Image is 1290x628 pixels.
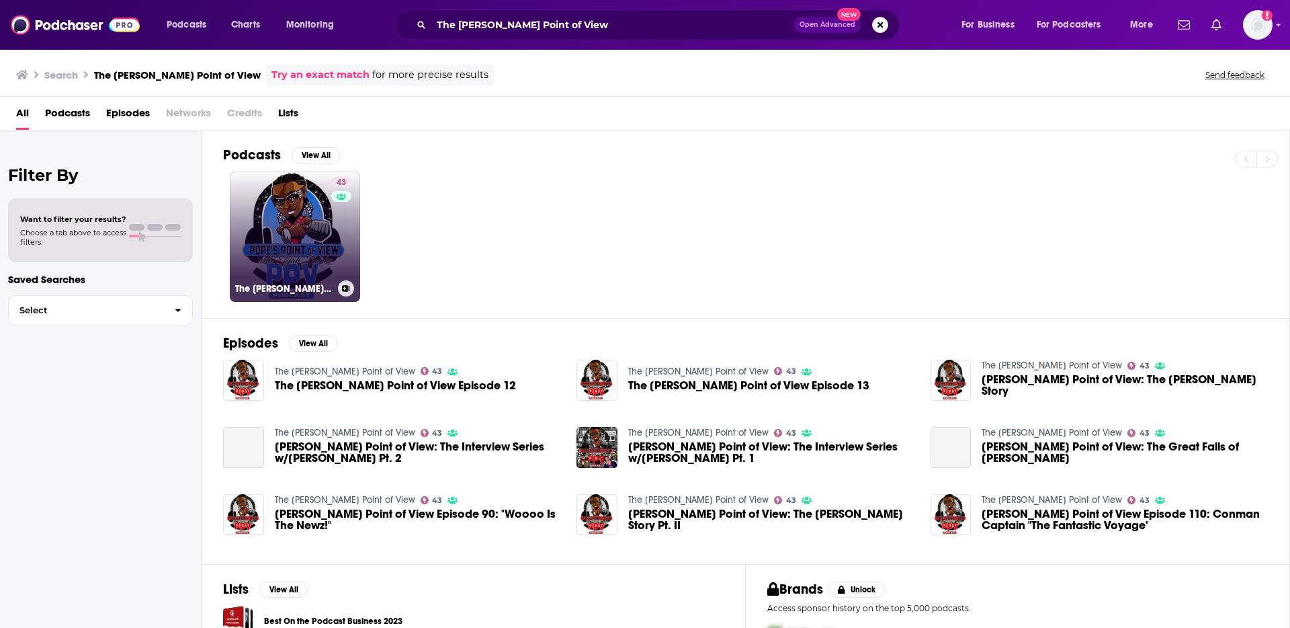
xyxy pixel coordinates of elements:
[628,508,914,531] a: Pope's Point of View: The Chris Benoit Story Pt. II
[828,582,886,598] button: Unlock
[982,374,1268,397] span: [PERSON_NAME] Point of View: The [PERSON_NAME] Story
[931,360,972,401] img: Pope's Point of View: The Chris Benoit Story
[628,494,769,506] a: The Pope's Point of View
[106,102,150,130] a: Episodes
[1172,13,1195,36] a: Show notifications dropdown
[576,360,617,401] img: The Pope's Point of View Episode 13
[628,366,769,377] a: The Pope's Point of View
[20,214,126,224] span: Want to filter your results?
[292,147,340,163] button: View All
[982,441,1268,464] a: Pope's Point of View: The Great Falls of Chyna
[275,494,415,506] a: The Pope's Point of View
[223,360,264,401] img: The Pope's Point of View Episode 12
[1243,10,1273,40] img: User Profile
[20,228,126,247] span: Choose a tab above to access filters.
[1127,429,1150,437] a: 43
[275,366,415,377] a: The Pope's Point of View
[982,360,1122,371] a: The Pope's Point of View
[931,494,972,535] img: Pope's Point of View Episode 110: Conman Captain "The Fantastic Voyage"
[1121,14,1170,36] button: open menu
[982,441,1268,464] span: [PERSON_NAME] Point of View: The Great Falls of [PERSON_NAME]
[628,441,914,464] a: Pope's Point of View: The Interview Series w/Vince Russo Pt. 1
[1139,363,1150,369] span: 43
[421,367,443,375] a: 43
[223,335,337,352] a: EpisodesView All
[774,367,796,375] a: 43
[166,102,211,130] span: Networks
[275,380,516,391] span: The [PERSON_NAME] Point of View Episode 12
[421,429,443,437] a: 43
[786,368,796,375] span: 43
[1262,10,1273,21] svg: Add a profile image
[231,15,260,34] span: Charts
[628,508,914,531] span: [PERSON_NAME] Point of View: The [PERSON_NAME] Story Pt. II
[576,427,617,468] img: Pope's Point of View: The Interview Series w/Vince Russo Pt. 1
[286,15,334,34] span: Monitoring
[982,427,1122,438] a: The Pope's Point of View
[628,380,869,391] span: The [PERSON_NAME] Point of View Episode 13
[11,12,140,38] img: Podchaser - Follow, Share and Rate Podcasts
[223,581,249,598] h2: Lists
[337,176,346,190] span: 43
[1028,14,1121,36] button: open menu
[157,14,224,36] button: open menu
[774,496,796,504] a: 43
[982,508,1268,531] span: [PERSON_NAME] Point of View Episode 110: Conman Captain "The Fantastic Voyage"
[982,494,1122,506] a: The Pope's Point of View
[223,494,264,535] img: Pope's Point of View Episode 90: "Woooo Is The Newz!"
[167,15,206,34] span: Podcasts
[1130,15,1153,34] span: More
[275,441,561,464] a: Pope's Point of View: The Interview Series w/Vince Russo Pt. 2
[767,603,1268,613] p: Access sponsor history on the top 5,000 podcasts.
[8,273,193,286] p: Saved Searches
[275,508,561,531] a: Pope's Point of View Episode 90: "Woooo Is The Newz!"
[259,582,308,598] button: View All
[1201,69,1268,81] button: Send feedback
[421,496,443,504] a: 43
[961,15,1015,34] span: For Business
[223,147,281,163] h2: Podcasts
[1037,15,1101,34] span: For Podcasters
[982,374,1268,397] a: Pope's Point of View: The Chris Benoit Story
[227,102,262,130] span: Credits
[45,102,90,130] a: Podcasts
[223,581,308,598] a: ListsView All
[16,102,29,130] a: All
[774,429,796,437] a: 43
[407,9,912,40] div: Search podcasts, credits, & more...
[1206,13,1227,36] a: Show notifications dropdown
[275,380,516,391] a: The Pope's Point of View Episode 12
[277,14,351,36] button: open menu
[793,17,861,33] button: Open AdvancedNew
[432,498,442,504] span: 43
[223,335,278,352] h2: Episodes
[1243,10,1273,40] button: Show profile menu
[576,494,617,535] img: Pope's Point of View: The Chris Benoit Story Pt. II
[222,14,268,36] a: Charts
[372,67,488,83] span: for more precise results
[786,430,796,436] span: 43
[837,8,861,21] span: New
[628,380,869,391] a: The Pope's Point of View Episode 13
[278,102,298,130] a: Lists
[331,177,351,188] a: 43
[786,498,796,504] span: 43
[952,14,1031,36] button: open menu
[223,427,264,468] a: Pope's Point of View: The Interview Series w/Vince Russo Pt. 2
[1243,10,1273,40] span: Logged in as heidiv
[1127,362,1150,370] a: 43
[289,336,337,352] button: View All
[230,171,360,302] a: 43The [PERSON_NAME] Point of View
[8,295,193,325] button: Select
